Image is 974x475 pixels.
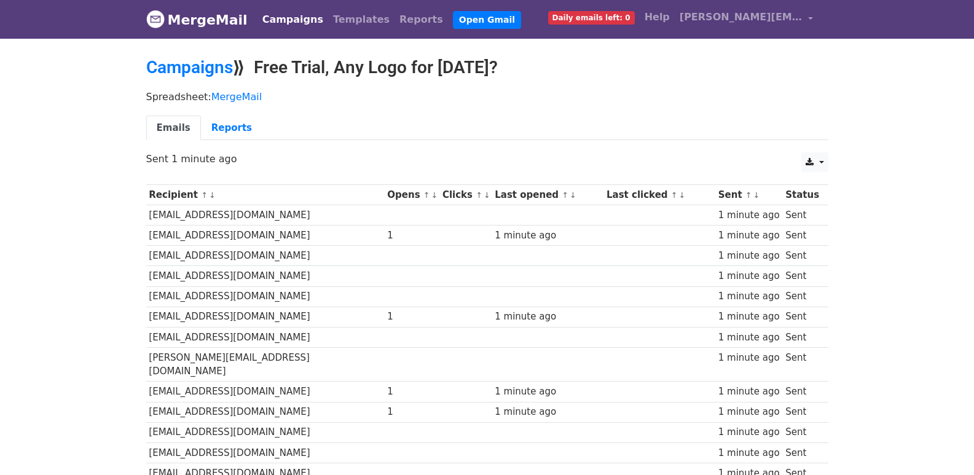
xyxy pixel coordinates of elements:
div: 1 [387,385,436,399]
div: 1 minute ago [495,229,600,243]
div: 1 minute ago [718,229,780,243]
div: 1 minute ago [718,310,780,324]
a: ↑ [745,190,752,200]
a: Daily emails left: 0 [543,5,640,29]
a: ↑ [476,190,482,200]
td: Sent [782,307,822,327]
a: ↓ [753,190,760,200]
a: MergeMail [211,91,262,103]
div: 1 [387,229,436,243]
a: MergeMail [146,7,248,33]
td: Sent [782,382,822,402]
td: Sent [782,226,822,246]
a: Templates [328,7,395,32]
a: Campaigns [257,7,328,32]
td: [EMAIL_ADDRESS][DOMAIN_NAME] [146,205,385,226]
th: Last opened [492,185,603,205]
td: Sent [782,442,822,463]
p: Spreadsheet: [146,90,828,103]
a: [PERSON_NAME][EMAIL_ADDRESS][DOMAIN_NAME] [675,5,819,34]
div: 1 minute ago [718,331,780,345]
a: ↓ [570,190,576,200]
td: Sent [782,422,822,442]
td: [PERSON_NAME][EMAIL_ADDRESS][DOMAIN_NAME] [146,347,385,382]
td: Sent [782,286,822,307]
td: Sent [782,402,822,422]
td: Sent [782,327,822,347]
a: Open Gmail [453,11,521,29]
th: Clicks [439,185,492,205]
td: [EMAIL_ADDRESS][DOMAIN_NAME] [146,422,385,442]
th: Last clicked [603,185,715,205]
a: ↓ [431,190,438,200]
h2: ⟫ Free Trial, Any Logo for [DATE]? [146,57,828,78]
td: [EMAIL_ADDRESS][DOMAIN_NAME] [146,307,385,327]
p: Sent 1 minute ago [146,152,828,165]
div: 1 minute ago [718,249,780,263]
a: ↓ [484,190,490,200]
th: Status [782,185,822,205]
td: [EMAIL_ADDRESS][DOMAIN_NAME] [146,382,385,402]
td: Sent [782,205,822,226]
a: ↑ [423,190,430,200]
a: ↑ [562,190,568,200]
div: 1 [387,405,436,419]
span: [PERSON_NAME][EMAIL_ADDRESS][DOMAIN_NAME] [680,10,803,25]
td: [EMAIL_ADDRESS][DOMAIN_NAME] [146,402,385,422]
a: Help [640,5,675,29]
a: Emails [146,116,201,141]
td: [EMAIL_ADDRESS][DOMAIN_NAME] [146,226,385,246]
div: 1 minute ago [495,310,600,324]
td: [EMAIL_ADDRESS][DOMAIN_NAME] [146,286,385,307]
div: 1 minute ago [718,385,780,399]
div: 1 minute ago [718,351,780,365]
div: 1 minute ago [495,385,600,399]
td: [EMAIL_ADDRESS][DOMAIN_NAME] [146,246,385,266]
a: Reports [395,7,448,32]
td: [EMAIL_ADDRESS][DOMAIN_NAME] [146,327,385,347]
div: 1 minute ago [718,446,780,460]
span: Daily emails left: 0 [548,11,635,25]
div: 1 minute ago [718,425,780,439]
a: ↑ [671,190,678,200]
td: Sent [782,347,822,382]
div: 1 minute ago [718,405,780,419]
a: Reports [201,116,262,141]
td: [EMAIL_ADDRESS][DOMAIN_NAME] [146,442,385,463]
a: Campaigns [146,57,233,77]
div: 1 minute ago [495,405,600,419]
td: Sent [782,246,822,266]
div: 1 minute ago [718,289,780,304]
th: Opens [385,185,440,205]
a: ↓ [679,190,686,200]
div: 1 [387,310,436,324]
a: ↓ [209,190,216,200]
td: Sent [782,266,822,286]
div: 1 minute ago [718,269,780,283]
img: MergeMail logo [146,10,165,28]
div: 1 minute ago [718,208,780,222]
a: ↑ [201,190,208,200]
td: [EMAIL_ADDRESS][DOMAIN_NAME] [146,266,385,286]
th: Sent [715,185,782,205]
th: Recipient [146,185,385,205]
